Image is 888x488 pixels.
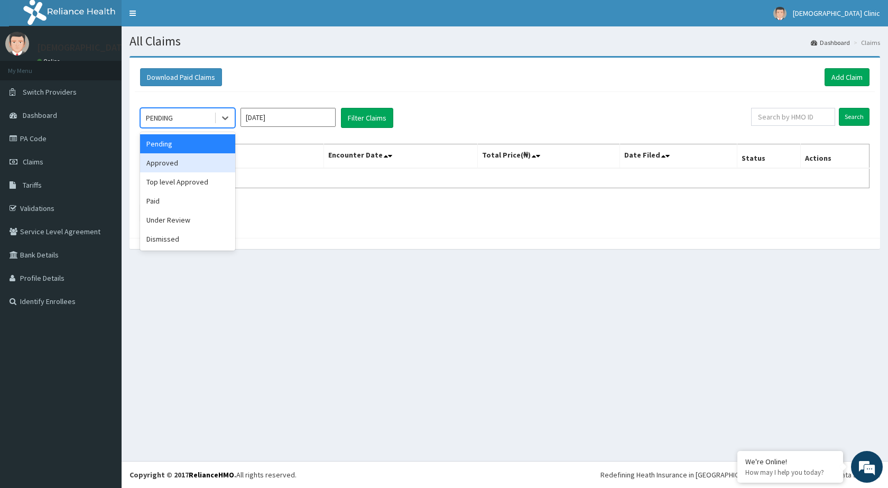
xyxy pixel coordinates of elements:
th: Date Filed [619,144,737,169]
div: Approved [140,153,235,172]
div: Under Review [140,210,235,229]
div: Redefining Heath Insurance in [GEOGRAPHIC_DATA] using Telemedicine and Data Science! [600,469,880,480]
input: Search [839,108,869,126]
input: Search by HMO ID [751,108,835,126]
span: Claims [23,157,43,167]
button: Filter Claims [341,108,393,128]
span: [DEMOGRAPHIC_DATA] Clinic [793,8,880,18]
img: User Image [5,32,29,56]
strong: Copyright © 2017 . [129,470,236,480]
img: User Image [773,7,787,20]
footer: All rights reserved. [122,461,888,488]
span: Switch Providers [23,87,77,97]
button: Download Paid Claims [140,68,222,86]
th: Total Price(₦) [477,144,619,169]
img: d_794563401_company_1708531726252_794563401 [20,53,43,79]
div: Pending [140,134,235,153]
input: Select Month and Year [240,108,336,127]
a: Add Claim [825,68,869,86]
div: Chat with us now [55,59,178,73]
a: RelianceHMO [189,470,234,480]
span: We're online! [61,133,146,240]
p: How may I help you today? [745,468,835,477]
div: We're Online! [745,457,835,466]
div: PENDING [146,113,173,123]
div: Minimize live chat window [173,5,199,31]
h1: All Claims [129,34,880,48]
th: Actions [801,144,869,169]
span: Tariffs [23,180,42,190]
a: Online [37,58,62,65]
div: Top level Approved [140,172,235,191]
a: Dashboard [811,38,850,47]
th: Encounter Date [324,144,477,169]
textarea: Type your message and hit 'Enter' [5,289,201,326]
span: Dashboard [23,111,57,120]
li: Claims [851,38,880,47]
div: Paid [140,191,235,210]
p: [DEMOGRAPHIC_DATA] Clinic [37,43,155,52]
th: Status [737,144,801,169]
div: Dismissed [140,229,235,248]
